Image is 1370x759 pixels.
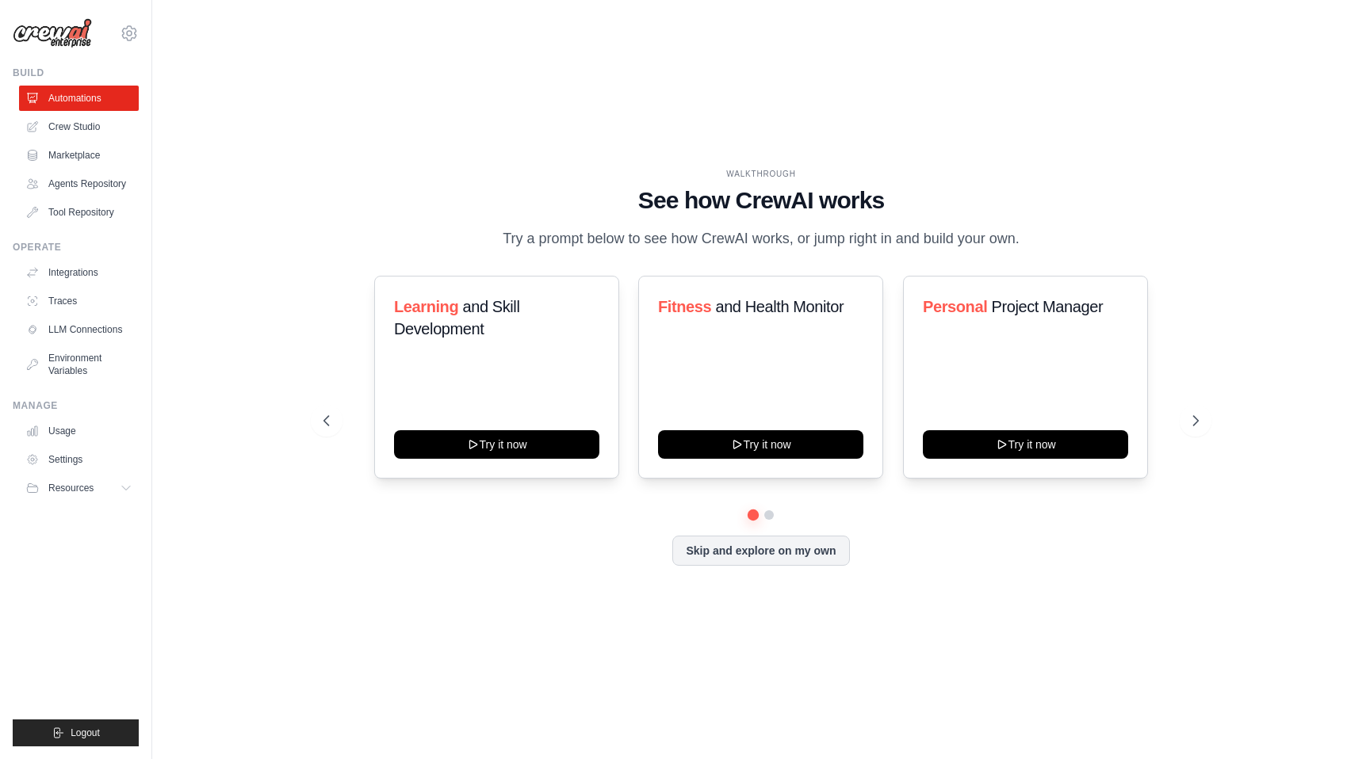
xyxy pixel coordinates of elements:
img: Logo [13,18,92,48]
a: Marketplace [19,143,139,168]
a: Traces [19,288,139,314]
span: Project Manager [991,298,1103,315]
a: Settings [19,447,139,472]
button: Try it now [923,430,1128,459]
a: Usage [19,418,139,444]
span: Resources [48,482,94,494]
div: Manage [13,399,139,412]
span: Fitness [658,298,711,315]
button: Try it now [658,430,863,459]
button: Skip and explore on my own [672,536,849,566]
h1: See how CrewAI works [323,186,1199,215]
a: LLM Connections [19,317,139,342]
span: Personal [923,298,987,315]
span: Logout [71,727,100,739]
iframe: Chat Widget [1291,683,1370,759]
div: Build [13,67,139,79]
a: Automations [19,86,139,111]
a: Environment Variables [19,345,139,383]
a: Agents Repository [19,171,139,196]
button: Resources [19,475,139,501]
div: WALKTHROUGH [323,168,1199,180]
p: Try a prompt below to see how CrewAI works, or jump right in and build your own. [495,227,1027,250]
button: Try it now [394,430,599,459]
div: Operate [13,241,139,254]
button: Logout [13,719,139,746]
a: Integrations [19,260,139,285]
span: and Health Monitor [716,298,844,315]
a: Tool Repository [19,200,139,225]
span: Learning [394,298,458,315]
a: Crew Studio [19,114,139,139]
